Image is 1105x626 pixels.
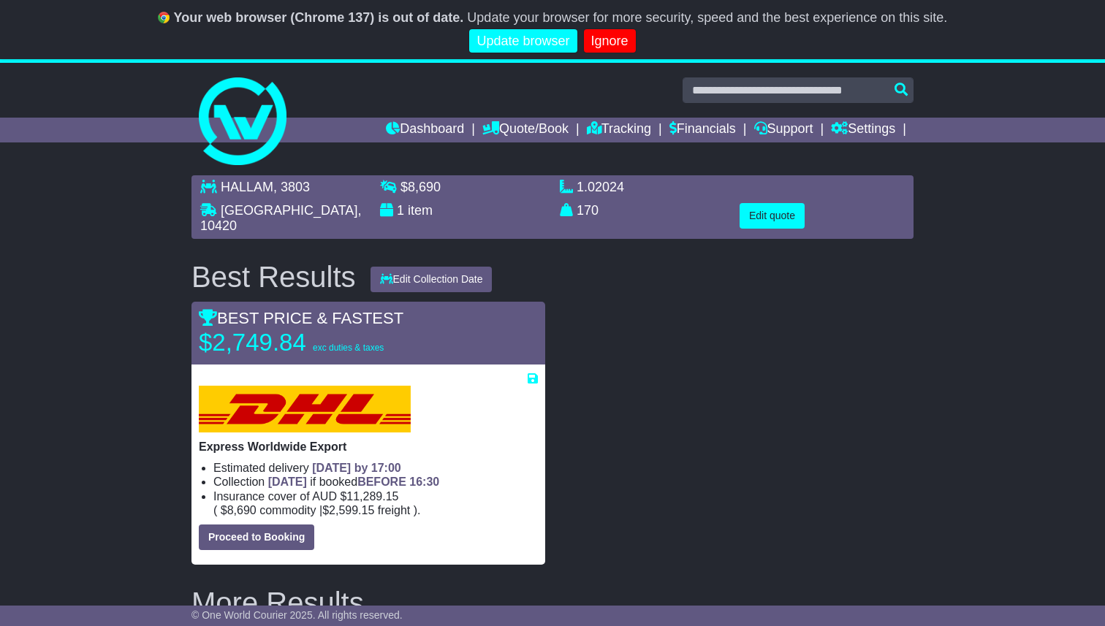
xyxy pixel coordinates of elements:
div: Best Results [184,261,363,293]
span: if booked [268,476,439,488]
p: $2,749.84 [199,328,384,357]
span: © One World Courier 2025. All rights reserved. [191,609,403,621]
span: ( ). [213,503,421,517]
span: 8,690 [408,180,441,194]
span: Freight [378,504,410,516]
span: HALLAM [221,180,273,194]
span: , 10420 [200,203,361,234]
li: Estimated delivery [213,461,538,475]
span: | [319,504,322,516]
img: DHL: Express Worldwide Export [199,386,411,432]
span: [DATE] [268,476,307,488]
b: Your web browser (Chrome 137) is out of date. [174,10,464,25]
span: exc duties & taxes [313,343,384,353]
span: 2,599.15 [329,504,374,516]
span: Commodity [259,504,316,516]
li: Collection [213,475,538,489]
a: Tracking [587,118,651,142]
span: 16:30 [409,476,439,488]
h2: More Results [191,587,914,619]
p: Express Worldwide Export [199,440,538,454]
a: Update browser [469,29,577,53]
span: 1 [397,203,404,218]
a: Support [754,118,813,142]
a: Settings [831,118,895,142]
a: Quote/Book [482,118,569,142]
span: item [408,203,433,218]
button: Edit quote [740,203,805,229]
span: BEST PRICE & FASTEST [199,309,403,327]
a: Ignore [584,29,636,53]
span: 1.02024 [577,180,624,194]
a: Dashboard [386,118,464,142]
span: , 3803 [273,180,310,194]
button: Proceed to Booking [199,524,314,550]
span: BEFORE [357,476,406,488]
span: Insurance cover of AUD $ [213,489,399,503]
span: Update your browser for more security, speed and the best experience on this site. [467,10,947,25]
span: 170 [577,203,599,218]
span: 11,289.15 [346,490,398,503]
button: Edit Collection Date [371,267,493,292]
span: 8,690 [227,504,257,516]
span: $ [400,180,441,194]
a: Financials [669,118,736,142]
span: [GEOGRAPHIC_DATA] [221,203,357,218]
span: $ $ [217,504,413,516]
span: [DATE] by 17:00 [312,462,401,474]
